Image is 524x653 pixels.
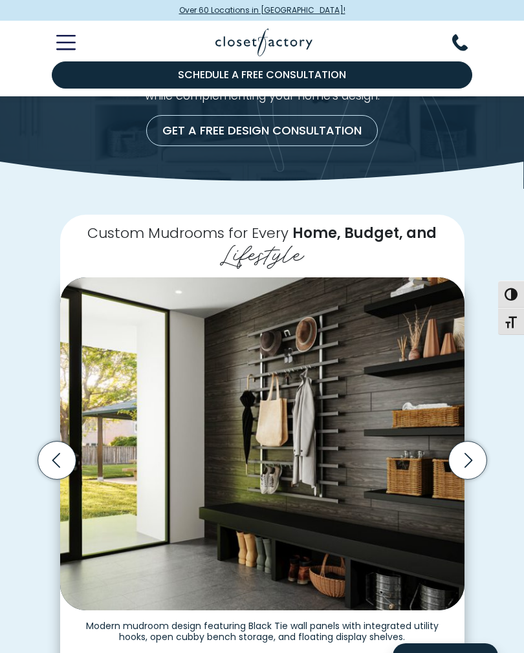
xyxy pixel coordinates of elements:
[146,115,378,146] a: Get a Free Design Consultation
[179,5,345,16] span: Over 60 Locations in [GEOGRAPHIC_DATA]!
[52,61,472,89] a: Schedule a Free Consultation
[292,223,437,243] span: Home, Budget, and
[87,223,289,243] span: Custom Mudrooms for Every
[60,610,464,643] figcaption: Modern mudroom design featuring Black Tie wall panels with integrated utility hooks, open cubby b...
[498,281,524,308] button: Toggle High Contrast
[34,437,80,484] button: Previous slide
[220,233,305,270] span: Lifestyle
[498,308,524,335] button: Toggle Font size
[41,35,76,50] button: Toggle Mobile Menu
[60,277,464,610] img: Modern mudroom with a black bench, black wood-paneled wall, and minimalist metal peg system for c...
[215,28,312,56] img: Closet Factory Logo
[452,34,483,51] button: Phone Number
[444,437,491,484] button: Next slide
